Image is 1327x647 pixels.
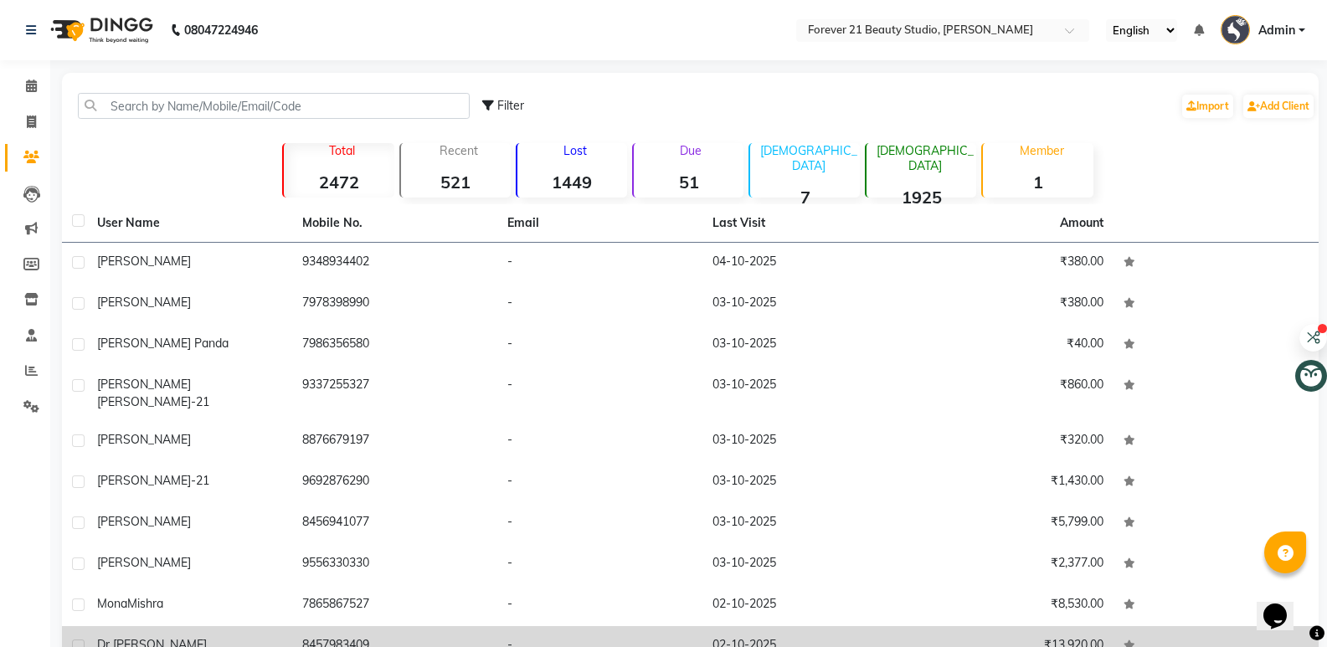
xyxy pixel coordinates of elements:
[497,284,702,325] td: -
[702,243,908,284] td: 04-10-2025
[97,514,191,529] span: [PERSON_NAME]
[908,503,1114,544] td: ₹5,799.00
[78,93,470,119] input: Search by Name/Mobile/Email/Code
[1182,95,1233,118] a: Import
[292,243,497,284] td: 9348934402
[750,187,860,208] strong: 7
[867,187,976,208] strong: 1925
[408,143,511,158] p: Recent
[43,7,157,54] img: logo
[97,432,191,447] span: [PERSON_NAME]
[292,204,497,243] th: Mobile No.
[292,325,497,366] td: 7986356580
[97,254,191,269] span: [PERSON_NAME]
[401,172,511,193] strong: 521
[702,204,908,243] th: Last Visit
[873,143,976,173] p: [DEMOGRAPHIC_DATA]
[292,462,497,503] td: 9692876290
[497,366,702,421] td: -
[524,143,627,158] p: Lost
[757,143,860,173] p: [DEMOGRAPHIC_DATA]
[497,421,702,462] td: -
[702,284,908,325] td: 03-10-2025
[497,503,702,544] td: -
[517,172,627,193] strong: 1449
[908,421,1114,462] td: ₹320.00
[1258,22,1295,39] span: Admin
[702,462,908,503] td: 03-10-2025
[702,585,908,626] td: 02-10-2025
[908,243,1114,284] td: ₹380.00
[908,585,1114,626] td: ₹8,530.00
[291,143,393,158] p: Total
[87,204,292,243] th: User Name
[97,555,191,570] span: [PERSON_NAME]
[908,284,1114,325] td: ₹380.00
[127,596,163,611] span: Mishra
[908,366,1114,421] td: ₹860.00
[983,172,1093,193] strong: 1
[497,204,702,243] th: Email
[908,325,1114,366] td: ₹40.00
[292,421,497,462] td: 8876679197
[634,172,743,193] strong: 51
[97,377,191,392] span: [PERSON_NAME]
[702,366,908,421] td: 03-10-2025
[497,243,702,284] td: -
[497,544,702,585] td: -
[1050,204,1114,242] th: Amount
[497,325,702,366] td: -
[1243,95,1314,118] a: Add Client
[908,462,1114,503] td: ₹1,430.00
[990,143,1093,158] p: Member
[702,544,908,585] td: 03-10-2025
[637,143,743,158] p: Due
[292,366,497,421] td: 9337255327
[97,336,229,351] span: [PERSON_NAME] Panda
[284,172,393,193] strong: 2472
[497,98,524,113] span: Filter
[292,544,497,585] td: 9556330330
[908,544,1114,585] td: ₹2,377.00
[497,585,702,626] td: -
[97,473,209,488] span: [PERSON_NAME]-21
[184,7,258,54] b: 08047224946
[702,503,908,544] td: 03-10-2025
[497,462,702,503] td: -
[97,596,127,611] span: Mona
[1221,15,1250,44] img: Admin
[292,284,497,325] td: 7978398990
[292,503,497,544] td: 8456941077
[97,394,209,409] span: [PERSON_NAME]-21
[292,585,497,626] td: 7865867527
[702,421,908,462] td: 03-10-2025
[1257,580,1310,630] iframe: chat widget
[97,295,191,310] span: [PERSON_NAME]
[702,325,908,366] td: 03-10-2025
